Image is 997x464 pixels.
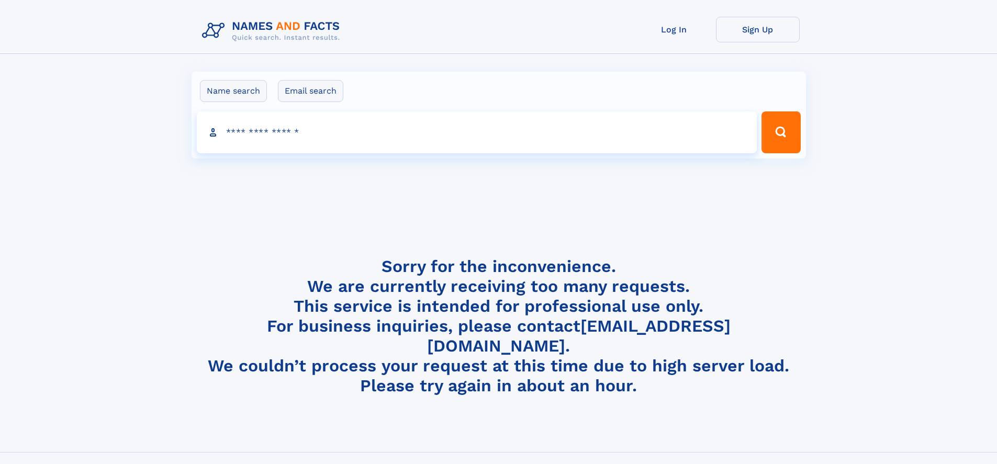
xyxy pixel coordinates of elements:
[198,17,349,45] img: Logo Names and Facts
[632,17,716,42] a: Log In
[761,111,800,153] button: Search Button
[278,80,343,102] label: Email search
[427,316,731,356] a: [EMAIL_ADDRESS][DOMAIN_NAME]
[198,256,800,396] h4: Sorry for the inconvenience. We are currently receiving too many requests. This service is intend...
[200,80,267,102] label: Name search
[197,111,757,153] input: search input
[716,17,800,42] a: Sign Up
